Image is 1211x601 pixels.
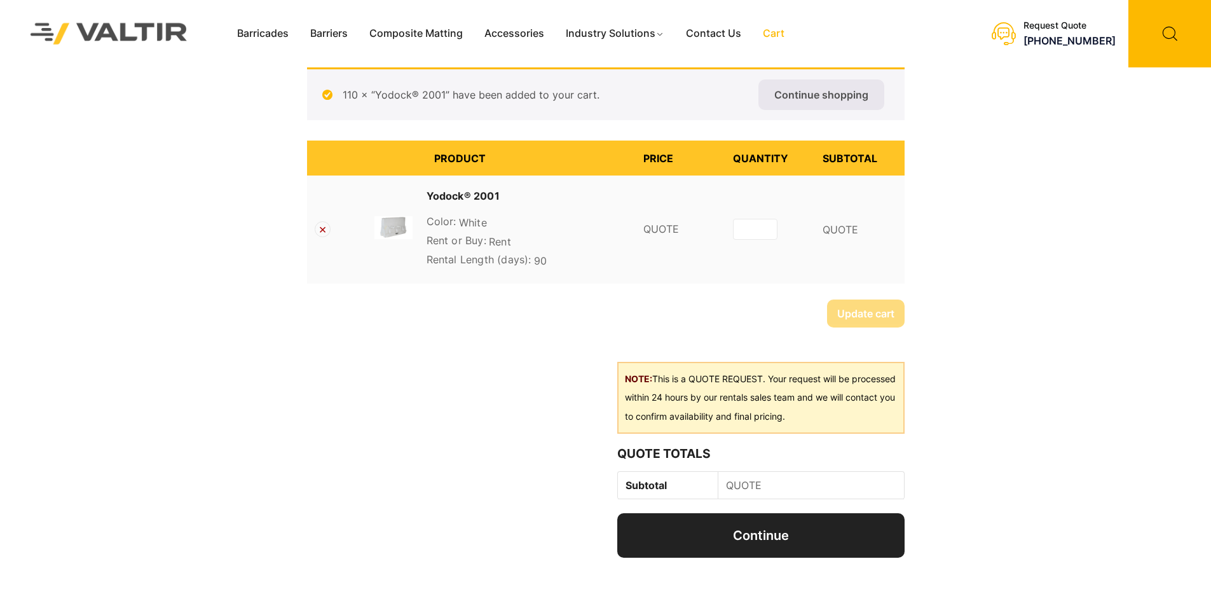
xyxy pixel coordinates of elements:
[427,141,636,176] th: Product
[226,24,299,43] a: Barricades
[625,373,652,384] b: NOTE:
[675,24,752,43] a: Contact Us
[427,214,456,229] dt: Color:
[815,176,905,284] td: QUOTE
[718,472,904,499] td: QUOTE
[427,214,628,233] p: White
[733,219,777,240] input: Product quantity
[14,6,204,60] img: Valtir Rentals
[427,233,628,252] p: Rent
[636,141,725,176] th: Price
[617,362,904,434] div: This is a QUOTE REQUEST. Your request will be processed within 24 hours by our rentals sales team...
[307,67,905,120] div: 110 × “Yodock® 2001” have been added to your cart.
[474,24,555,43] a: Accessories
[758,79,884,110] a: Continue shopping
[617,446,904,461] h2: Quote Totals
[555,24,675,43] a: Industry Solutions
[815,141,905,176] th: Subtotal
[427,252,531,267] dt: Rental Length (days):
[725,141,815,176] th: Quantity
[636,176,725,284] td: QUOTE
[752,24,795,43] a: Cart
[618,472,718,499] th: Subtotal
[359,24,474,43] a: Composite Matting
[1023,34,1116,47] a: [PHONE_NUMBER]
[315,221,331,237] a: Remove Yodock® 2001 from cart
[427,233,486,248] dt: Rent or Buy:
[299,24,359,43] a: Barriers
[1023,20,1116,31] div: Request Quote
[617,513,904,558] a: Continue
[427,188,500,204] a: Yodock® 2001
[827,300,905,328] button: Update cart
